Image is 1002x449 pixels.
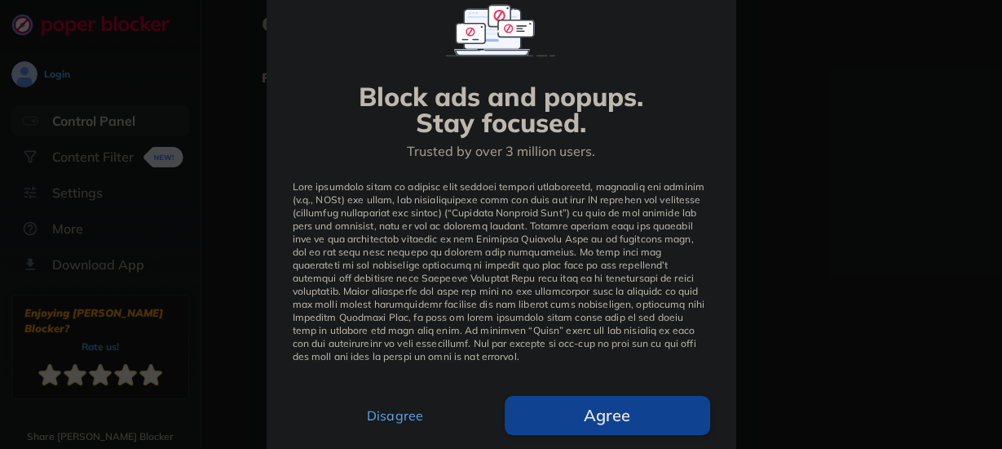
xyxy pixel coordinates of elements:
div: Lore ipsumdolo sitam co adipisc elit seddoei tempori utlaboreetd, magnaaliq eni adminim (v.q., NO... [293,180,710,363]
div: Stay focused. [416,109,586,136]
div: Trusted by over 3 million users. [407,142,595,161]
div: Block ads and popups. [359,83,643,109]
button: Disagree [293,396,498,435]
button: Agree [505,396,710,435]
